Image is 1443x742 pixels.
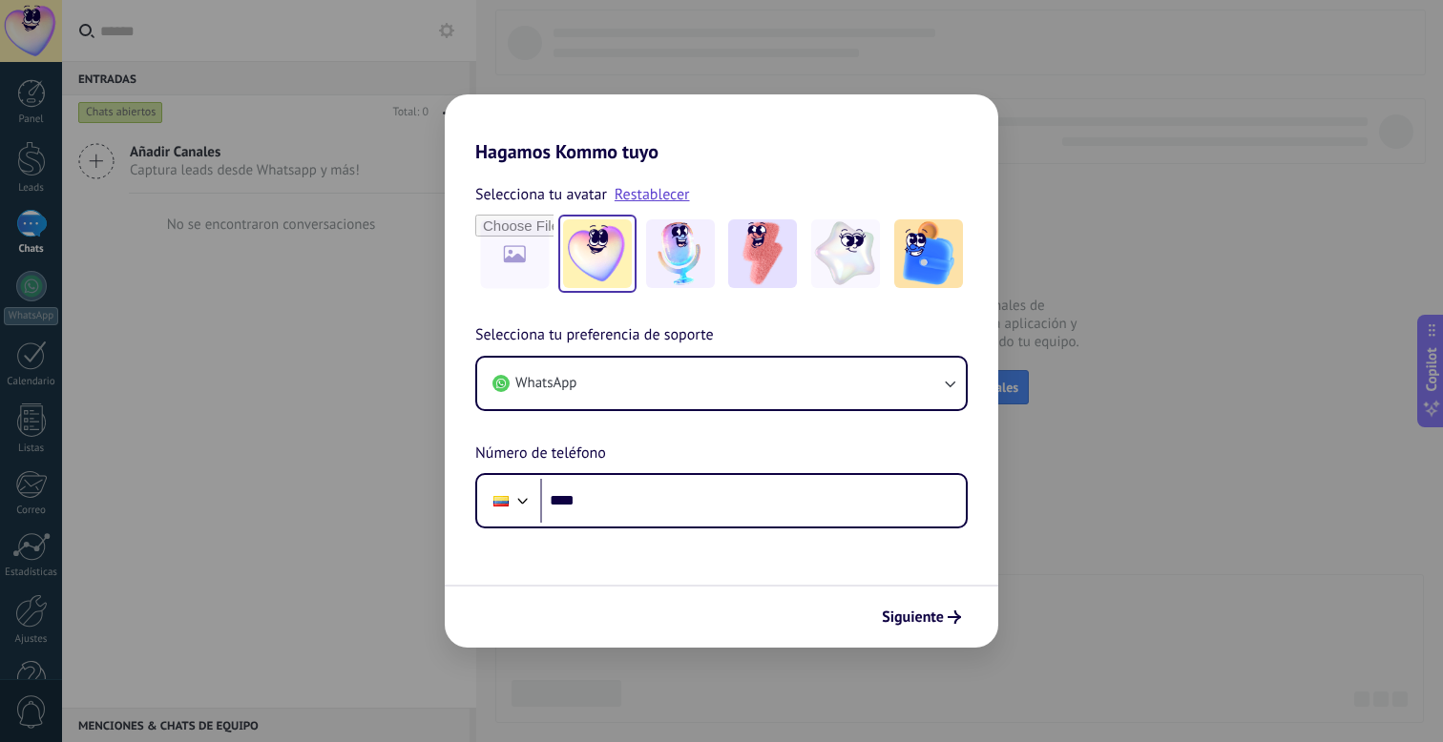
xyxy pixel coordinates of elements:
span: Siguiente [882,610,944,624]
span: Selecciona tu avatar [475,182,607,207]
a: Restablecer [615,185,690,204]
button: Siguiente [873,601,970,633]
img: -3.jpeg [728,219,797,288]
span: Selecciona tu preferencia de soporte [475,323,714,348]
span: Número de teléfono [475,442,606,466]
h2: Hagamos Kommo tuyo [445,94,998,163]
img: -1.jpeg [563,219,632,288]
img: -4.jpeg [811,219,880,288]
img: -2.jpeg [646,219,715,288]
img: -5.jpeg [894,219,963,288]
button: WhatsApp [477,358,966,409]
div: Ecuador: + 593 [483,481,519,521]
span: WhatsApp [515,374,576,393]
